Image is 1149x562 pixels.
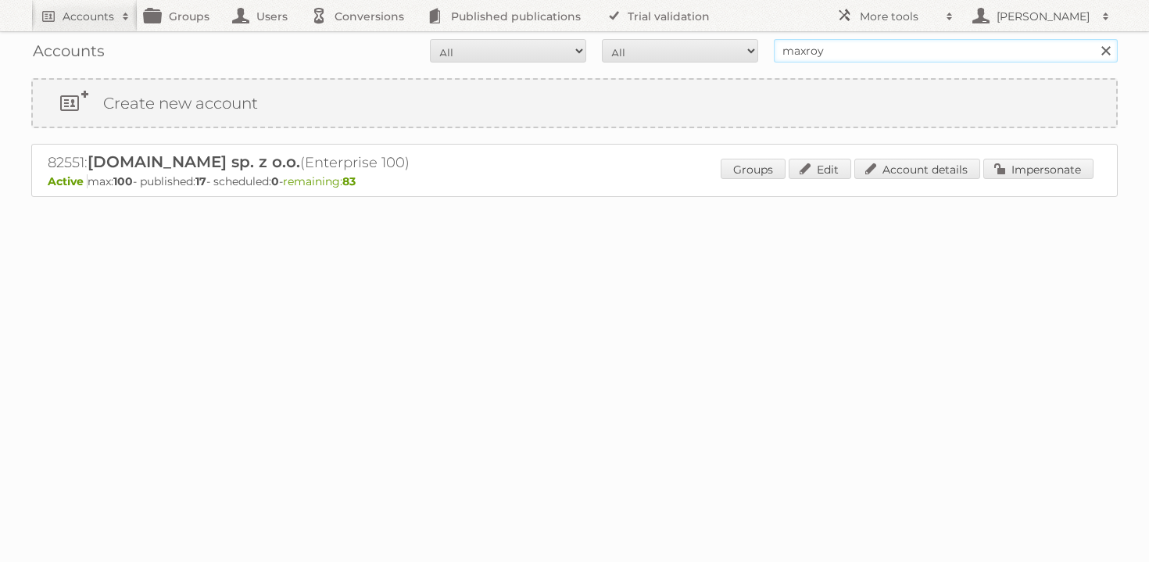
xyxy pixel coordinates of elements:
[271,174,279,188] strong: 0
[854,159,980,179] a: Account details
[33,80,1116,127] a: Create new account
[983,159,1094,179] a: Impersonate
[88,152,300,171] span: [DOMAIN_NAME] sp. z o.o.
[48,174,1101,188] p: max: - published: - scheduled: -
[195,174,206,188] strong: 17
[860,9,938,24] h2: More tools
[993,9,1094,24] h2: [PERSON_NAME]
[113,174,133,188] strong: 100
[342,174,356,188] strong: 83
[283,174,356,188] span: remaining:
[48,152,595,173] h2: 82551: (Enterprise 100)
[48,174,88,188] span: Active
[721,159,786,179] a: Groups
[789,159,851,179] a: Edit
[63,9,114,24] h2: Accounts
